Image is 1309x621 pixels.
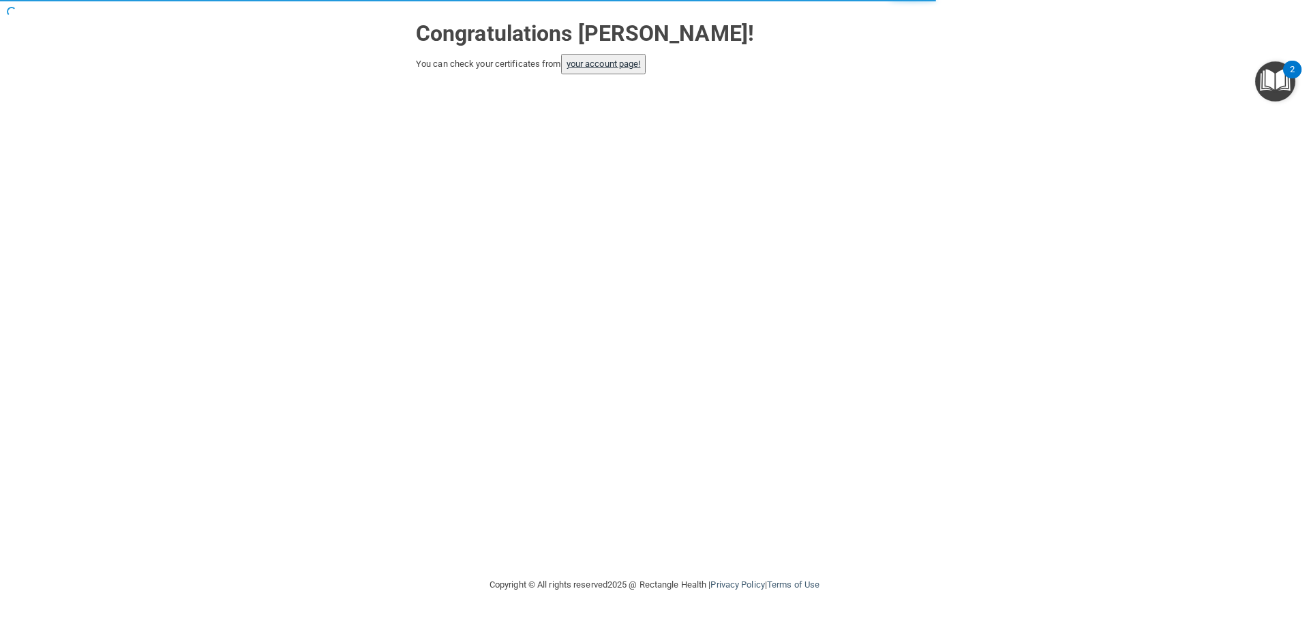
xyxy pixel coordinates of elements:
[1255,61,1295,102] button: Open Resource Center, 2 new notifications
[567,59,641,69] a: your account page!
[416,54,893,74] div: You can check your certificates from
[416,20,754,46] strong: Congratulations [PERSON_NAME]!
[1290,70,1295,87] div: 2
[710,579,764,590] a: Privacy Policy
[767,579,819,590] a: Terms of Use
[406,563,903,607] div: Copyright © All rights reserved 2025 @ Rectangle Health | |
[561,54,646,74] button: your account page!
